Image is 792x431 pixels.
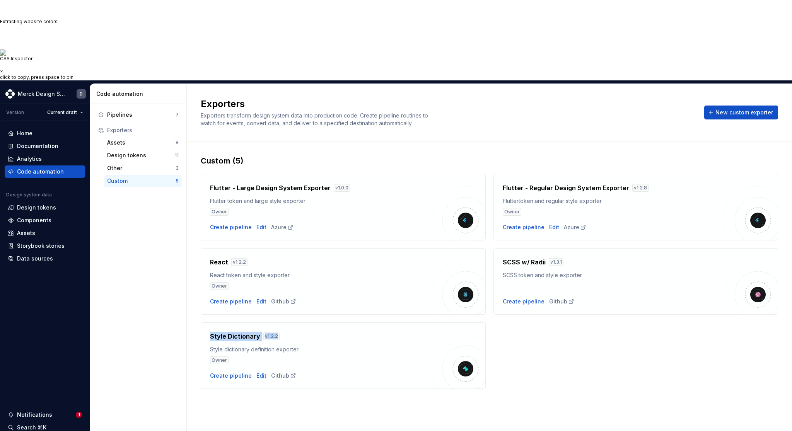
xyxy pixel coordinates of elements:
[632,184,649,192] div: v 1.2.8
[503,208,521,216] div: Owner
[5,127,85,140] a: Home
[96,90,183,98] div: Code automation
[17,168,64,175] div: Code automation
[210,298,252,305] button: Create pipeline
[549,223,559,231] a: Edit
[549,258,563,266] div: v 1.3.1
[44,107,87,118] button: Current draft
[80,91,83,97] div: D
[503,197,724,205] div: Fluttertoken and regular style exporter
[107,139,176,147] div: Assets
[76,412,82,418] span: 1
[107,164,176,172] div: Other
[201,98,695,110] h2: Exporters
[175,152,179,158] div: 11
[5,89,15,99] img: 317a9594-9ec3-41ad-b59a-e557b98ff41d.png
[210,197,432,205] div: Flutter token and large style exporter
[564,223,586,231] a: Azure
[5,214,85,227] a: Components
[263,332,280,340] div: v 1.2.2
[104,162,182,174] button: Other3
[107,126,179,134] div: Exporters
[17,216,51,224] div: Components
[47,109,77,116] span: Current draft
[107,152,175,159] div: Design tokens
[503,257,546,267] h4: SCSS w/ Radii
[256,223,266,231] a: Edit
[17,204,56,211] div: Design tokens
[210,356,229,364] div: Owner
[5,165,85,178] a: Code automation
[201,112,430,126] span: Exporters transform design system data into production code. Create pipeline routines to watch fo...
[210,332,260,341] h4: Style Dictionary
[5,252,85,265] a: Data sources
[17,129,32,137] div: Home
[715,109,773,116] span: New custom exporter
[6,192,52,198] div: Design system data
[201,155,778,166] div: Custom (5)
[210,282,229,290] div: Owner
[6,109,24,116] div: Version
[107,177,176,185] div: Custom
[104,136,182,149] button: Assets8
[95,109,182,121] button: Pipelines7
[176,112,179,118] div: 7
[5,153,85,165] a: Analytics
[17,242,65,250] div: Storybook stories
[2,85,88,102] button: Merck Design SystemD
[5,409,85,421] button: Notifications1
[256,298,266,305] a: Edit
[210,372,252,380] button: Create pipeline
[271,223,294,231] a: Azure
[334,184,350,192] div: v 1.0.0
[176,140,179,146] div: 8
[271,298,296,305] a: Github
[176,165,179,171] div: 3
[210,223,252,231] button: Create pipeline
[104,175,182,187] button: Custom5
[5,201,85,214] a: Design tokens
[18,90,67,98] div: Merck Design System
[503,298,544,305] button: Create pipeline
[176,178,179,184] div: 5
[17,255,53,262] div: Data sources
[231,258,247,266] div: v 1.2.2
[704,106,778,119] button: New custom exporter
[503,223,544,231] button: Create pipeline
[104,149,182,162] button: Design tokens11
[107,111,176,119] div: Pipelines
[5,140,85,152] a: Documentation
[210,271,432,279] div: React token and style exporter
[503,183,629,193] h4: Flutter - Regular Design System Exporter
[17,229,35,237] div: Assets
[549,298,574,305] a: Github
[210,183,331,193] h4: Flutter - Large Design System Exporter
[17,142,58,150] div: Documentation
[5,240,85,252] a: Storybook stories
[17,411,52,419] div: Notifications
[210,346,432,353] div: Style dictionary definition exporter
[256,372,266,380] a: Edit
[5,227,85,239] a: Assets
[271,372,296,380] a: Github
[503,271,724,279] div: SCSS token and style exporter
